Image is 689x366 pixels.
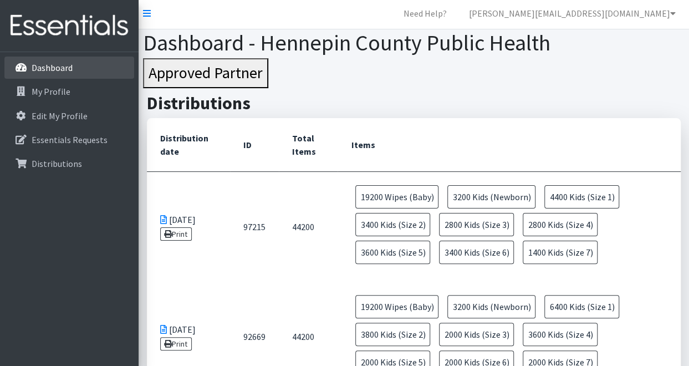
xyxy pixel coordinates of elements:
[439,323,514,346] span: 2000 Kids (Size 3)
[32,110,88,121] p: Edit My Profile
[447,185,535,209] span: 3200 Kids (Newborn)
[355,323,430,346] span: 3800 Kids (Size 2)
[4,80,134,103] a: My Profile
[439,213,514,236] span: 2800 Kids (Size 3)
[355,241,430,264] span: 3600 Kids (Size 5)
[160,337,192,350] a: Print
[355,185,438,209] span: 19200 Wipes (Baby)
[279,118,338,172] th: Total Items
[32,134,108,145] p: Essentials Requests
[147,171,230,282] td: [DATE]
[4,57,134,79] a: Dashboard
[32,158,82,169] p: Distributions
[32,86,70,97] p: My Profile
[523,323,598,346] span: 3600 Kids (Size 4)
[4,129,134,151] a: Essentials Requests
[460,2,685,24] a: [PERSON_NAME][EMAIL_ADDRESS][DOMAIN_NAME]
[4,152,134,175] a: Distributions
[279,171,338,282] td: 44200
[439,241,514,264] span: 3400 Kids (Size 6)
[447,295,535,318] span: 3200 Kids (Newborn)
[395,2,456,24] a: Need Help?
[32,62,73,73] p: Dashboard
[143,29,685,56] h1: Dashboard - Hennepin County Public Health
[230,118,279,172] th: ID
[544,295,619,318] span: 6400 Kids (Size 1)
[523,241,598,264] span: 1400 Kids (Size 7)
[147,118,230,172] th: Distribution date
[160,227,192,241] a: Print
[147,93,681,114] h2: Distributions
[230,171,279,282] td: 97215
[355,295,438,318] span: 19200 Wipes (Baby)
[338,118,681,172] th: Items
[4,105,134,127] a: Edit My Profile
[523,213,598,236] span: 2800 Kids (Size 4)
[355,213,430,236] span: 3400 Kids (Size 2)
[4,7,134,44] img: HumanEssentials
[143,58,268,88] button: Approved Partner
[544,185,619,209] span: 4400 Kids (Size 1)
